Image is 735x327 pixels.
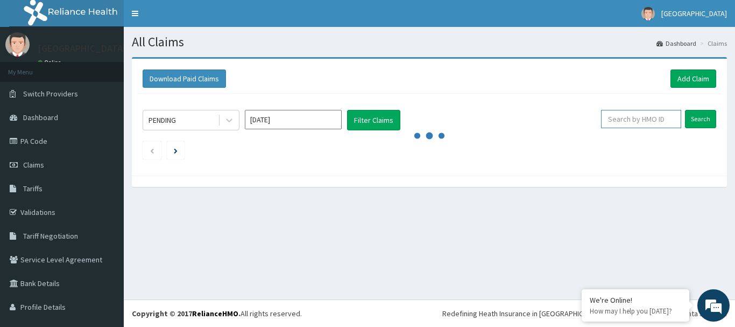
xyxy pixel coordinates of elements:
[23,231,78,241] span: Tariff Negotiation
[5,32,30,57] img: User Image
[23,160,44,170] span: Claims
[150,145,154,155] a: Previous page
[661,9,727,18] span: [GEOGRAPHIC_DATA]
[192,309,238,318] a: RelianceHMO
[143,69,226,88] button: Download Paid Claims
[413,120,446,152] svg: audio-loading
[656,39,696,48] a: Dashboard
[245,110,342,129] input: Select Month and Year
[442,308,727,319] div: Redefining Heath Insurance in [GEOGRAPHIC_DATA] using Telemedicine and Data Science!
[23,89,78,99] span: Switch Providers
[23,184,43,193] span: Tariffs
[174,145,178,155] a: Next page
[641,7,655,20] img: User Image
[601,110,681,128] input: Search by HMO ID
[670,69,716,88] a: Add Claim
[124,300,735,327] footer: All rights reserved.
[590,307,681,316] p: How may I help you today?
[697,39,727,48] li: Claims
[132,35,727,49] h1: All Claims
[23,113,58,122] span: Dashboard
[38,59,63,66] a: Online
[685,110,716,128] input: Search
[347,110,400,130] button: Filter Claims
[590,295,681,305] div: We're Online!
[149,115,176,126] div: PENDING
[38,44,126,53] p: [GEOGRAPHIC_DATA]
[132,309,241,318] strong: Copyright © 2017 .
